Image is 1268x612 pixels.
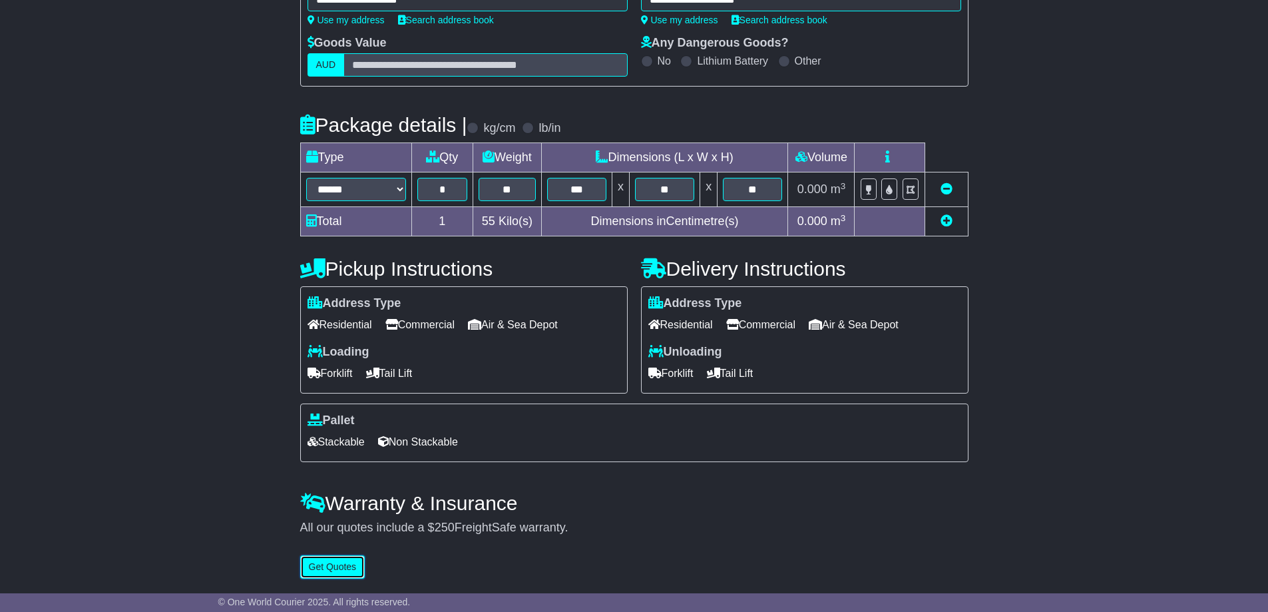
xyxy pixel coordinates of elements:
[841,213,846,223] sup: 3
[648,314,713,335] span: Residential
[300,258,628,280] h4: Pickup Instructions
[795,55,821,67] label: Other
[641,258,968,280] h4: Delivery Instructions
[308,345,369,360] label: Loading
[541,143,788,172] td: Dimensions (L x W x H)
[308,414,355,428] label: Pallet
[707,363,753,384] span: Tail Lift
[398,15,494,25] a: Search address book
[726,314,795,335] span: Commercial
[300,521,968,535] div: All our quotes include a $ FreightSafe warranty.
[941,214,952,228] a: Add new item
[648,296,742,311] label: Address Type
[700,172,718,207] td: x
[648,345,722,360] label: Unloading
[300,207,411,236] td: Total
[411,143,473,172] td: Qty
[308,314,372,335] span: Residential
[809,314,899,335] span: Air & Sea Depot
[797,214,827,228] span: 0.000
[483,121,515,136] label: kg/cm
[482,214,495,228] span: 55
[300,555,365,579] button: Get Quotes
[300,492,968,514] h4: Warranty & Insurance
[641,15,718,25] a: Use my address
[831,182,846,196] span: m
[308,36,387,51] label: Goods Value
[308,432,365,452] span: Stackable
[378,432,458,452] span: Non Stackable
[658,55,671,67] label: No
[308,296,401,311] label: Address Type
[473,207,542,236] td: Kilo(s)
[788,143,855,172] td: Volume
[218,597,411,607] span: © One World Courier 2025. All rights reserved.
[841,181,846,191] sup: 3
[435,521,455,534] span: 250
[385,314,455,335] span: Commercial
[697,55,768,67] label: Lithium Battery
[648,363,694,384] span: Forklift
[473,143,542,172] td: Weight
[308,363,353,384] span: Forklift
[641,36,789,51] label: Any Dangerous Goods?
[300,114,467,136] h4: Package details |
[797,182,827,196] span: 0.000
[411,207,473,236] td: 1
[300,143,411,172] td: Type
[941,182,952,196] a: Remove this item
[308,53,345,77] label: AUD
[612,172,629,207] td: x
[366,363,413,384] span: Tail Lift
[831,214,846,228] span: m
[732,15,827,25] a: Search address book
[308,15,385,25] a: Use my address
[541,207,788,236] td: Dimensions in Centimetre(s)
[538,121,560,136] label: lb/in
[468,314,558,335] span: Air & Sea Depot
